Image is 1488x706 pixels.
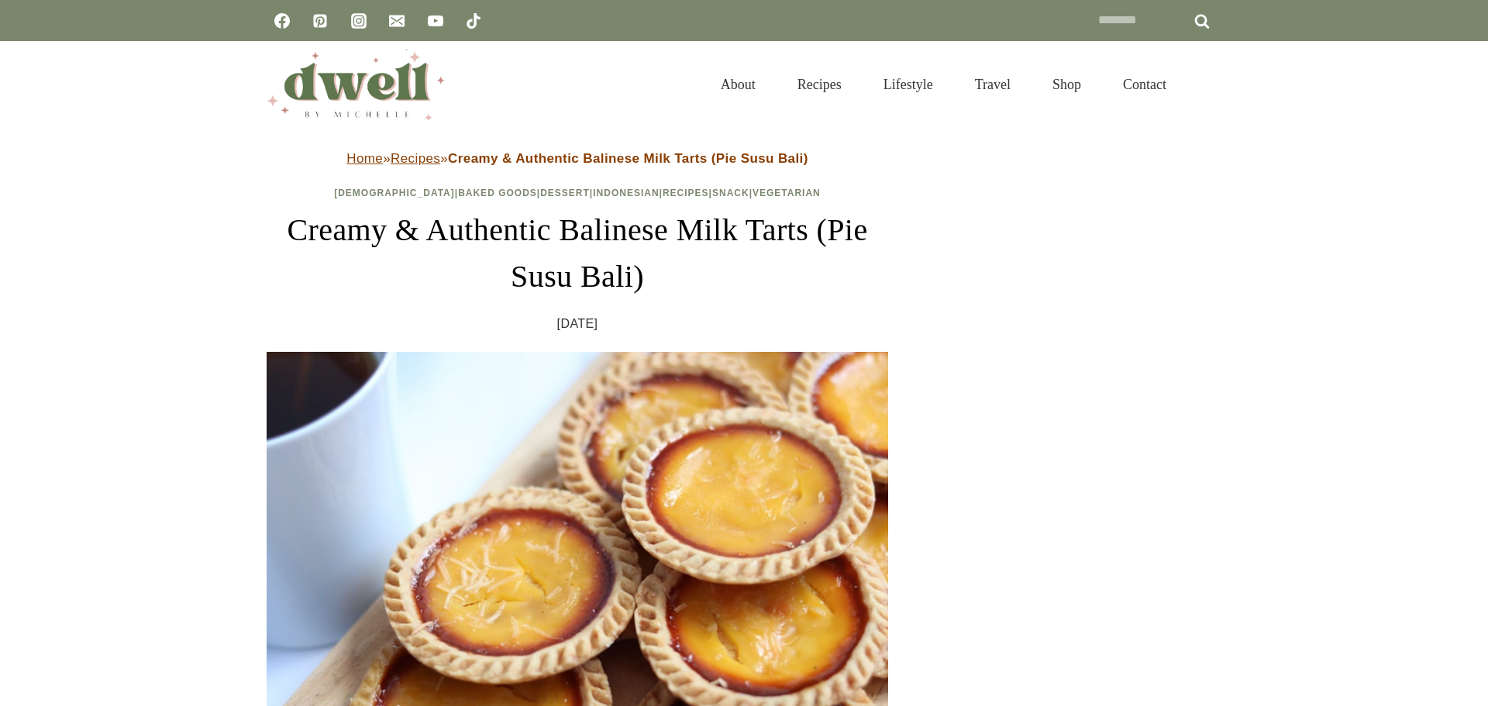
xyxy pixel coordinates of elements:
[1032,57,1102,112] a: Shop
[593,188,659,198] a: Indonesian
[557,312,598,336] time: [DATE]
[334,188,821,198] span: | | | | | |
[420,5,451,36] a: YouTube
[343,5,374,36] a: Instagram
[753,188,821,198] a: Vegetarian
[381,5,412,36] a: Email
[267,5,298,36] a: Facebook
[346,151,383,166] a: Home
[954,57,1032,112] a: Travel
[346,151,808,166] span: » »
[540,188,590,198] a: Dessert
[267,207,888,300] h1: Creamy & Authentic Balinese Milk Tarts (Pie Susu Bali)
[391,151,440,166] a: Recipes
[1102,57,1187,112] a: Contact
[334,188,455,198] a: [DEMOGRAPHIC_DATA]
[700,57,777,112] a: About
[458,5,489,36] a: TikTok
[1195,71,1221,98] button: View Search Form
[863,57,954,112] a: Lifestyle
[267,49,445,120] img: DWELL by michelle
[712,188,749,198] a: Snack
[305,5,336,36] a: Pinterest
[777,57,863,112] a: Recipes
[700,57,1187,112] nav: Primary Navigation
[663,188,709,198] a: Recipes
[458,188,537,198] a: Baked Goods
[448,151,808,166] strong: Creamy & Authentic Balinese Milk Tarts (Pie Susu Bali)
